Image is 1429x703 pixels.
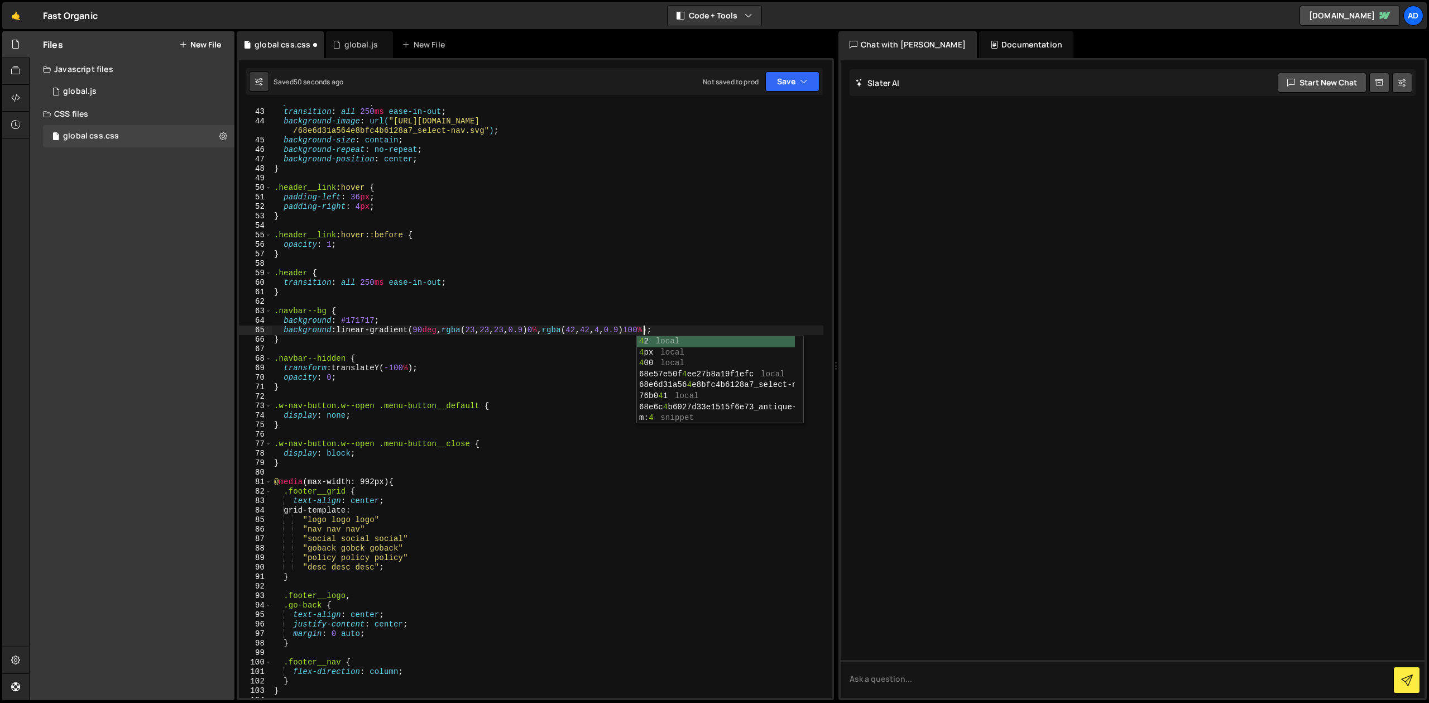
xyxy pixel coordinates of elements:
div: Saved [274,77,343,87]
div: 17318/48054.css [43,125,234,147]
div: 46 [239,145,272,155]
div: 73 [239,401,272,411]
div: 96 [239,620,272,629]
div: 92 [239,582,272,591]
div: 79 [239,458,272,468]
div: 67 [239,345,272,354]
div: 54 [239,221,272,231]
div: 98 [239,639,272,648]
button: Code + Tools [668,6,761,26]
div: 87 [239,534,272,544]
a: 🤙 [2,2,30,29]
div: 72 [239,392,272,401]
div: 52 [239,202,272,212]
div: 77 [239,439,272,449]
div: 69 [239,364,272,373]
div: CSS files [30,103,234,125]
div: 57 [239,250,272,259]
button: Save [765,71,819,92]
div: 63 [239,307,272,316]
div: global css.css [255,39,310,50]
div: 97 [239,629,272,639]
div: 95 [239,610,272,620]
div: 45 [239,136,272,145]
div: 88 [239,544,272,553]
div: 81 [239,477,272,487]
div: Javascript files [30,58,234,80]
div: 82 [239,487,272,496]
div: 53 [239,212,272,221]
div: 90 [239,563,272,572]
div: 50 seconds ago [294,77,343,87]
a: [DOMAIN_NAME] [1299,6,1400,26]
div: 103 [239,686,272,696]
div: 51 [239,193,272,202]
div: 56 [239,240,272,250]
div: 74 [239,411,272,420]
div: 44 [239,117,272,136]
h2: Slater AI [855,78,900,88]
div: 76 [239,430,272,439]
div: 61 [239,288,272,297]
button: Start new chat [1278,73,1366,93]
div: New File [402,39,449,50]
div: 60 [239,278,272,288]
button: New File [179,40,221,49]
a: ad [1403,6,1423,26]
div: 62 [239,297,272,307]
div: 102 [239,677,272,686]
div: Chat with [PERSON_NAME] [838,31,977,58]
div: 99 [239,648,272,658]
div: 65 [239,326,272,335]
div: 71 [239,382,272,392]
div: global.js [63,87,97,97]
div: 47 [239,155,272,164]
div: 86 [239,525,272,534]
div: 89 [239,553,272,563]
div: 59 [239,269,272,278]
h2: Files [43,39,63,51]
div: 80 [239,468,272,477]
div: 85 [239,515,272,525]
div: 75 [239,420,272,430]
div: 58 [239,259,272,269]
div: 94 [239,601,272,610]
div: 66 [239,335,272,345]
div: 64 [239,316,272,326]
div: global css.css [63,131,119,141]
div: global.js [344,39,378,50]
div: 78 [239,449,272,458]
div: 49 [239,174,272,183]
div: 17318/48055.js [43,80,234,103]
div: 84 [239,506,272,515]
div: 101 [239,667,272,677]
div: 55 [239,231,272,240]
div: 68 [239,354,272,364]
div: Not saved to prod [703,77,759,87]
div: 70 [239,373,272,382]
div: Fast Organic [43,9,98,22]
div: 43 [239,107,272,117]
div: 91 [239,572,272,582]
div: 100 [239,658,272,667]
div: Documentation [979,31,1073,58]
div: 50 [239,183,272,193]
div: 48 [239,164,272,174]
div: 93 [239,591,272,601]
div: 83 [239,496,272,506]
